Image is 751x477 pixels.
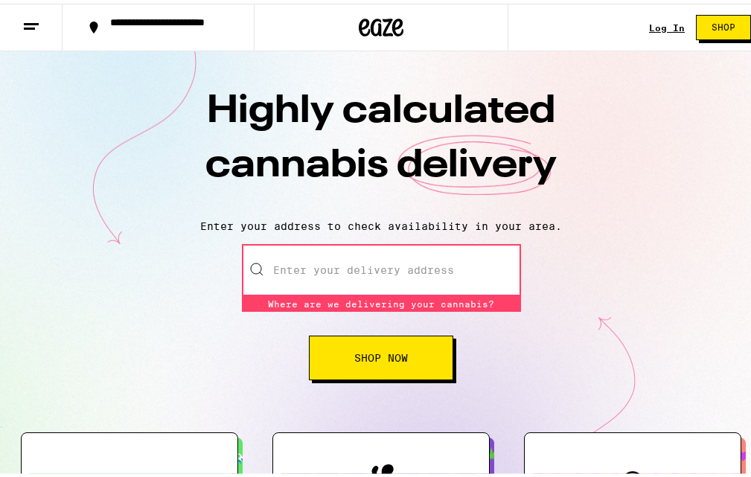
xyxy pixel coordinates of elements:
a: Log In [649,19,685,29]
input: Enter your delivery address [242,240,521,292]
h1: Highly calculated cannabis delivery [121,81,642,205]
p: Enter your address to check availability in your area. [15,217,747,228]
span: Hi. Need any help? [9,10,107,22]
div: Where are we delivering your cannabis? [242,292,521,308]
button: Shop Now [309,332,453,377]
span: Shop [712,19,735,28]
span: Shop Now [354,349,408,359]
button: Shop [696,11,751,36]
